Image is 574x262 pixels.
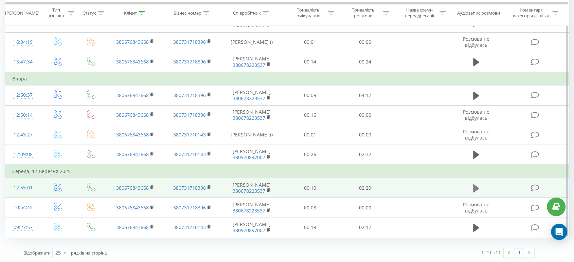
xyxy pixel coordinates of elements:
td: [PERSON_NAME] [221,218,282,237]
td: 00:16 [283,105,338,125]
div: 12:55:01 [12,181,34,194]
td: 00:08 [283,198,338,218]
span: Розмова не відбулась [463,36,489,48]
div: Open Intercom Messenger [551,224,567,240]
div: 13:47:34 [12,55,34,69]
td: [PERSON_NAME] [221,86,282,105]
a: 380676843668 [116,39,149,45]
a: 380731710143 [173,224,206,230]
td: 02:32 [338,145,393,165]
td: 00:10 [283,178,338,198]
div: Клієнт [124,10,137,16]
a: 380678223537 [233,62,265,68]
td: 00:24 [338,52,393,72]
td: 00:00 [338,198,393,218]
a: 380731710143 [173,131,206,138]
td: 04:17 [338,86,393,105]
a: 380676843668 [116,58,149,65]
a: 380676843668 [116,92,149,98]
div: Статус [83,10,96,16]
a: 380731718396 [173,39,206,45]
a: 380676843668 [116,185,149,191]
a: 380970897007 [233,227,265,233]
a: 380676843668 [116,224,149,230]
td: Середа, 17 Вересня 2025 [5,165,569,178]
span: рядків на сторінці [71,250,108,256]
span: Розмова не відбулась [463,201,489,214]
span: Відображати [23,250,51,256]
div: Тип дзвінка [47,7,66,19]
a: 380676843668 [116,151,149,157]
a: 380970897007 [233,154,265,161]
div: 12:50:37 [12,89,34,102]
a: 380731718396 [173,204,206,211]
td: 00:14 [283,52,338,72]
td: [PERSON_NAME] [221,105,282,125]
a: 380731718396 [173,185,206,191]
div: 25 [55,249,61,256]
div: 16:04:19 [12,36,34,49]
a: 380731718396 [173,112,206,118]
a: 380676843668 [116,112,149,118]
td: 00:01 [283,32,338,52]
a: 380678223537 [233,207,265,214]
div: 12:50:14 [12,109,34,122]
a: 380731710143 [173,151,206,157]
div: Бізнес номер [174,10,201,16]
div: [PERSON_NAME] [5,10,39,16]
div: Аудіозапис розмови [457,10,500,16]
td: Вчора [5,72,569,86]
a: 380731718396 [173,58,206,65]
a: 1 [514,248,524,258]
td: 00:19 [283,218,338,237]
td: [PERSON_NAME] [221,52,282,72]
div: Співробітник [233,10,261,16]
td: [PERSON_NAME] () [221,125,282,145]
div: Тривалість розмови [345,7,381,19]
div: 12:43:27 [12,128,34,142]
a: 380731718396 [173,92,206,98]
td: 00:01 [283,125,338,145]
td: 00:00 [338,32,393,52]
a: 380678223537 [233,188,265,194]
div: 09:27:57 [12,221,34,234]
td: 00:09 [283,86,338,105]
div: 10:54:45 [12,201,34,214]
td: [PERSON_NAME] [221,145,282,165]
td: [PERSON_NAME] () [221,32,282,52]
a: 380676843668 [116,204,149,211]
div: Коментар/категорія дзвінка [511,7,551,19]
span: Розмова не відбулась [463,128,489,141]
div: 1 - 11 з 11 [481,249,500,256]
td: 02:17 [338,218,393,237]
a: 380678223537 [233,115,265,121]
td: 02:29 [338,178,393,198]
span: Розмова не відбулась [463,109,489,121]
td: 00:00 [338,125,393,145]
div: Тривалість очікування [290,7,326,19]
td: 00:00 [338,105,393,125]
td: [PERSON_NAME] [221,178,282,198]
div: Назва схеми переадресації [401,7,438,19]
a: 380678223537 [233,95,265,101]
a: 380676843668 [116,131,149,138]
td: 00:26 [283,145,338,165]
div: 12:09:08 [12,148,34,161]
td: [PERSON_NAME] [221,198,282,218]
